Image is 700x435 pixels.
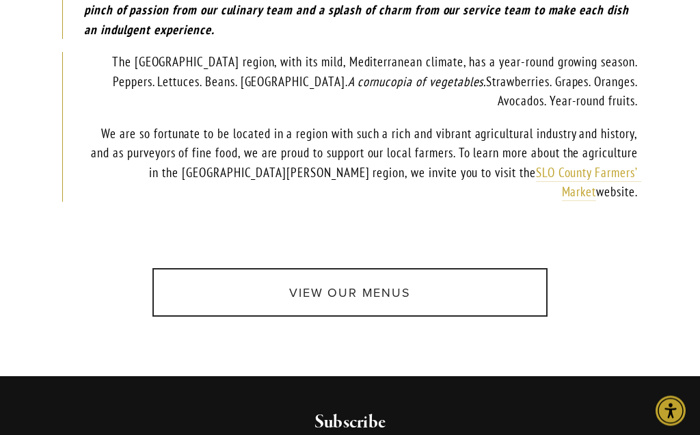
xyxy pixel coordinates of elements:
em: A cornucopia of vegetables. [348,74,487,90]
div: Accessibility Menu [656,396,686,426]
a: SLO County Farmers’ Market [536,165,641,202]
p: The [GEOGRAPHIC_DATA] region, with its mild, Mediterranean climate, has a year-round growing seas... [84,53,638,111]
a: View Our Menus [152,269,547,317]
p: We are so fortunate to be located in a region with such a rich and vibrant agricultural industry ... [84,124,638,202]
